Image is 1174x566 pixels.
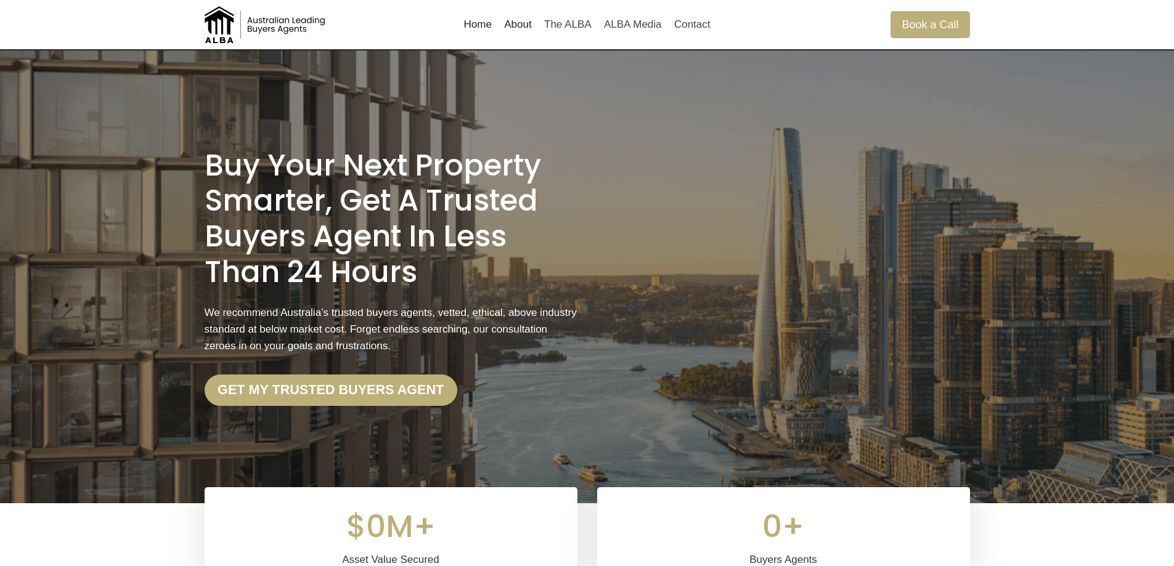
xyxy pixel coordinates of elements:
img: Australian Leading Buyers Agents [205,6,328,43]
h1: Buy Your Next Property Smarter, Get a Trusted Buyers Agent in less than 24 Hours [205,148,577,289]
div: $0M+ [219,502,563,551]
strong: Get my trusted Buyers Agent [218,382,444,397]
a: Contact [668,10,717,39]
a: Book a Call [891,11,969,38]
p: We recommend Australia’s trusted buyers agents, vetted, ethical, above industry standard at below... [205,304,577,355]
a: Get my trusted Buyers Agent [205,374,457,406]
div: 0+ [612,502,955,551]
nav: Primary Navigation [457,10,716,39]
a: Home [457,10,498,39]
a: The ALBA [538,10,598,39]
a: About [498,10,538,39]
a: ALBA Media [598,10,668,39]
